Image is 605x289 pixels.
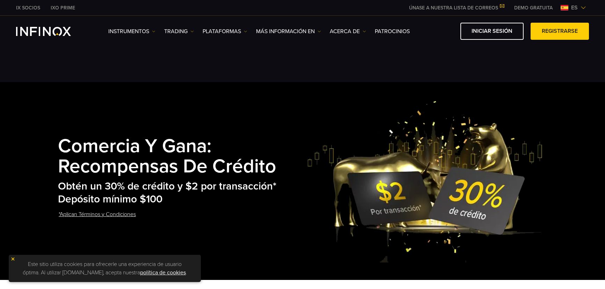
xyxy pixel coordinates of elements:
a: Patrocinios [375,27,410,36]
a: TRADING [164,27,194,36]
a: política de cookies [140,269,186,276]
a: INFINOX MENU [509,4,558,12]
h2: Obtén un 30% de crédito y $2 por transacción* Depósito mínimo $100 [58,180,307,206]
strong: Comercia y Gana: Recompensas de Crédito [58,135,276,178]
p: Este sitio utiliza cookies para ofrecerle una experiencia de usuario óptima. Al utilizar [DOMAIN_... [12,258,197,279]
a: INFINOX [45,4,80,12]
a: ACERCA DE [330,27,366,36]
a: Más información en [256,27,321,36]
a: Registrarse [531,23,589,40]
a: PLATAFORMAS [203,27,247,36]
a: *Aplican Términos y Condiciones [58,206,137,223]
a: INFINOX Logo [16,27,87,36]
a: Instrumentos [108,27,155,36]
a: Iniciar sesión [460,23,524,40]
a: INFINOX [11,4,45,12]
a: ÚNASE A NUESTRA LISTA DE CORREOS [404,5,509,11]
img: yellow close icon [10,257,15,261]
span: es [568,3,581,12]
